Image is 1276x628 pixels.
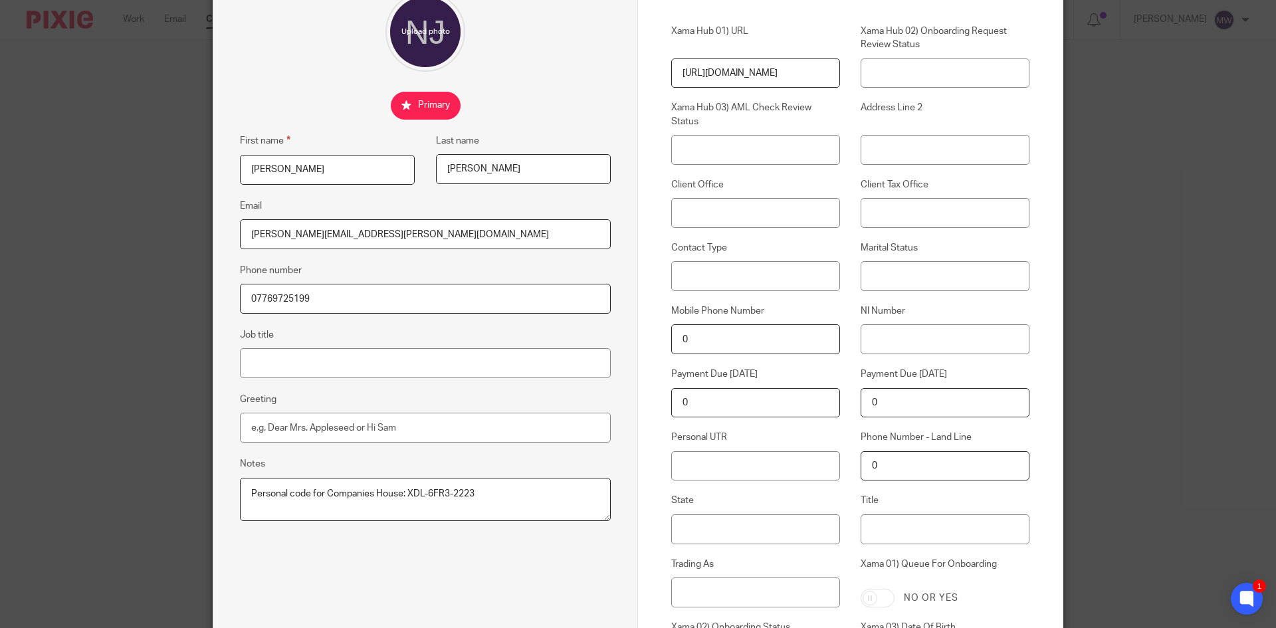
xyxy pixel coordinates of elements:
label: No or yes [904,591,958,605]
label: Payment Due [DATE] [861,367,1029,381]
label: Phone number [240,264,302,277]
label: Marital Status [861,241,1029,255]
label: Xama 01) Queue For Onboarding [861,558,1029,579]
label: Address Line 2 [861,101,1029,128]
label: Title [861,494,1029,507]
label: Phone Number - Land Line [861,431,1029,444]
label: Contact Type [671,241,840,255]
label: State [671,494,840,507]
label: Notes [240,457,265,471]
input: e.g. Dear Mrs. Appleseed or Hi Sam [240,413,611,443]
label: Mobile Phone Number [671,304,840,318]
label: Greeting [240,393,276,406]
label: Xama Hub 03) AML Check Review Status [671,101,840,128]
label: First name [240,133,290,148]
label: NI Number [861,304,1029,318]
label: Personal UTR [671,431,840,444]
label: Client Tax Office [861,178,1029,191]
textarea: Personal code for Companies House: XDL-6FR3-2223 [240,478,611,522]
label: Email [240,199,262,213]
label: Payment Due [DATE] [671,367,840,381]
label: Last name [436,134,479,148]
label: Trading As [671,558,840,571]
label: Xama Hub 01) URL [671,25,840,52]
div: 1 [1253,579,1266,593]
label: Job title [240,328,274,342]
label: Xama Hub 02) Onboarding Request Review Status [861,25,1029,52]
label: Client Office [671,178,840,191]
